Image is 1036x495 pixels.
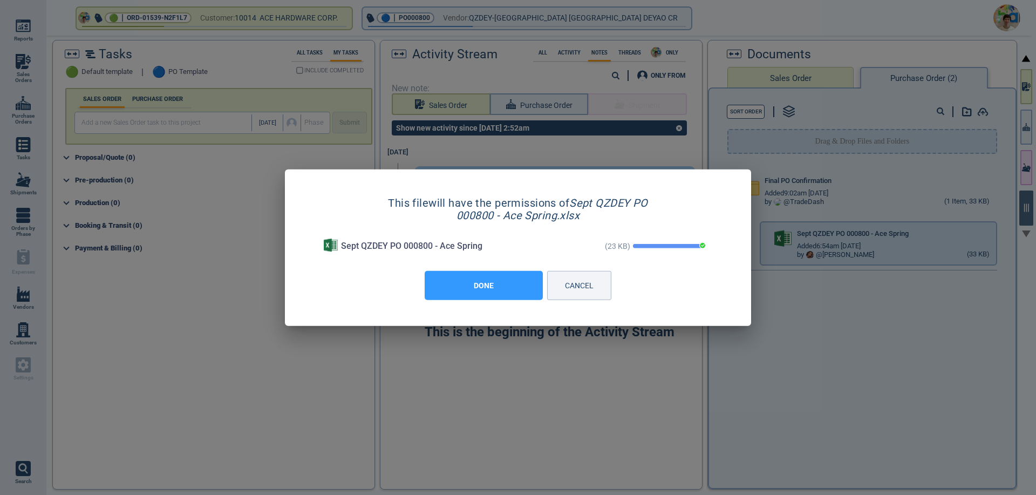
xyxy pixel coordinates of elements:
img: excel [324,238,338,252]
p: This file will have the permissions of [371,197,665,222]
button: CANCEL [547,271,611,300]
span: Sept QZDEY PO 000800 - Ace Spring [341,241,482,251]
span: (23 KB) [592,242,630,250]
button: DONE [425,271,543,300]
em: Sept QZDEY PO 000800 - Ace Spring.xlsx [456,196,648,222]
